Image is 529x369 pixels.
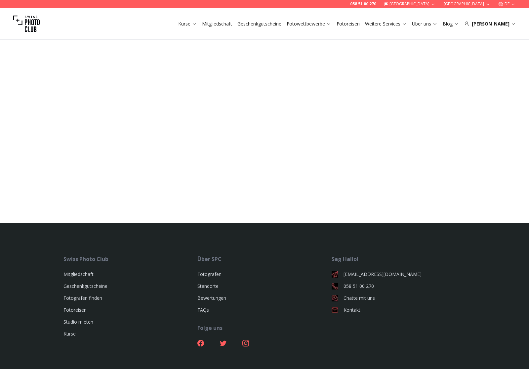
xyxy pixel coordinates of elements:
a: Studio mieten [63,319,93,325]
a: Geschenkgutscheine [63,283,107,289]
a: Weitere Services [365,21,407,27]
a: Geschenkgutscheine [237,21,281,27]
div: Folge uns [197,324,331,332]
button: Weitere Services [362,19,409,28]
div: [PERSON_NAME] [464,21,516,27]
div: Über SPC [197,255,331,263]
a: 058 51 00 270 [350,1,376,7]
a: Fotografen finden [63,295,102,301]
a: FAQs [197,307,209,313]
a: Fotoreisen [337,21,360,27]
button: Über uns [409,19,440,28]
button: Blog [440,19,462,28]
button: Mitgliedschaft [199,19,235,28]
a: Kurse [178,21,197,27]
a: Fotoreisen [63,307,87,313]
a: [EMAIL_ADDRESS][DOMAIN_NAME] [332,271,466,278]
div: Swiss Photo Club [63,255,197,263]
div: Sag Hallo! [332,255,466,263]
a: Fotografen [197,271,222,277]
button: Fotowettbewerbe [284,19,334,28]
button: Kurse [176,19,199,28]
img: Swiss photo club [13,11,40,37]
a: Chatte mit uns [332,295,466,301]
button: Geschenkgutscheine [235,19,284,28]
a: Mitgliedschaft [63,271,94,277]
a: Blog [443,21,459,27]
a: Über uns [412,21,437,27]
a: Bewertungen [197,295,226,301]
button: Fotoreisen [334,19,362,28]
a: Mitgliedschaft [202,21,232,27]
a: Standorte [197,283,219,289]
a: 058 51 00 270 [332,283,466,290]
a: Kontakt [332,307,466,313]
a: Kurse [63,331,76,337]
a: Fotowettbewerbe [287,21,331,27]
